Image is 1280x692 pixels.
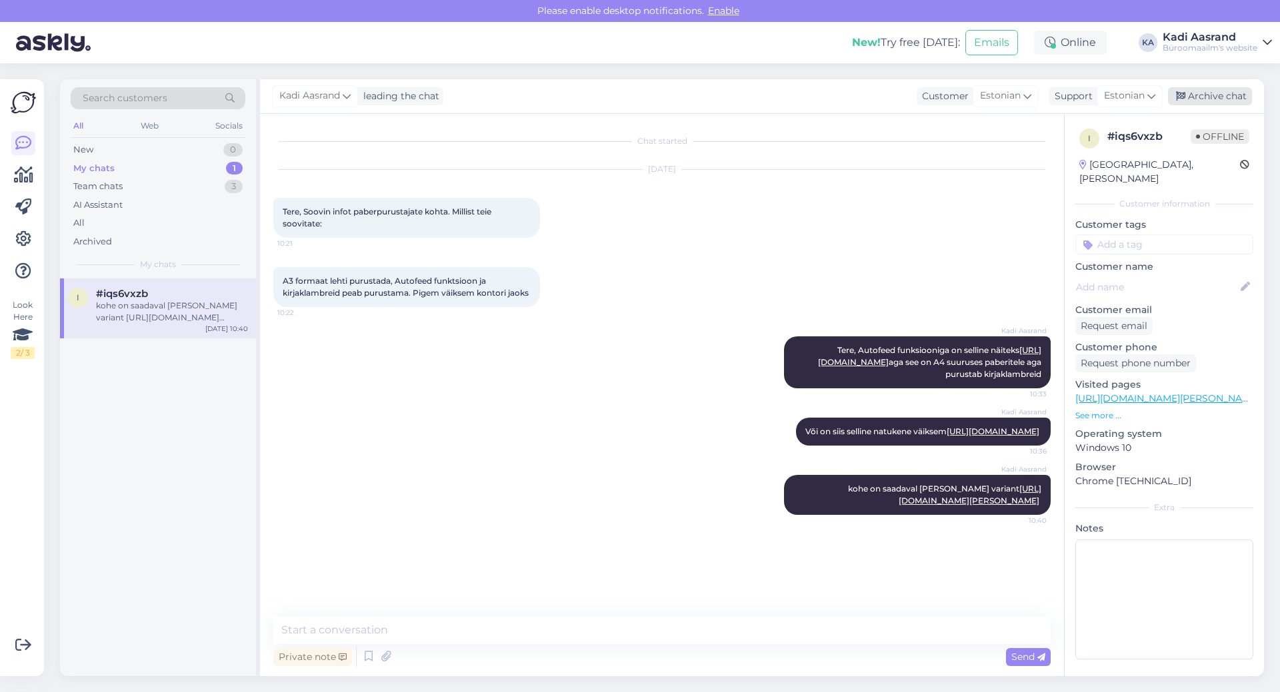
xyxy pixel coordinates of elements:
div: Archive chat [1168,87,1252,105]
div: Look Here [11,299,35,359]
div: [GEOGRAPHIC_DATA], [PERSON_NAME] [1079,158,1240,186]
div: # iqs6vxzb [1107,129,1191,145]
div: Customer [917,89,969,103]
span: Tere, Autofeed funksiooniga on selline näiteks aga see on A4 suuruses paberitele aga purustab kir... [818,345,1043,379]
span: Kadi Aasrand [997,464,1047,474]
div: kohe on saadaval [PERSON_NAME] variant [URL][DOMAIN_NAME][PERSON_NAME] [96,300,248,324]
div: AI Assistant [73,198,123,212]
span: Estonian [980,89,1021,103]
div: Request email [1075,317,1153,335]
div: My chats [73,162,115,175]
span: Offline [1191,129,1249,144]
p: Customer tags [1075,218,1253,232]
span: My chats [140,258,176,270]
a: Kadi AasrandBüroomaailm's website [1163,32,1272,53]
p: See more ... [1075,410,1253,422]
div: 3 [225,180,243,193]
span: 10:21 [277,238,327,248]
span: 10:22 [277,308,327,318]
div: Büroomaailm's website [1163,43,1257,53]
div: 1 [226,162,243,175]
div: [DATE] [273,163,1051,175]
p: Chrome [TECHNICAL_ID] [1075,474,1253,488]
p: Browser [1075,460,1253,474]
div: Team chats [73,180,123,193]
div: Private note [273,648,352,666]
span: kohe on saadaval [PERSON_NAME] variant [848,484,1041,506]
p: Customer email [1075,303,1253,317]
div: Try free [DATE]: [852,35,960,51]
span: Või on siis selline natukene väiksem [805,426,1041,436]
img: Askly Logo [11,90,36,115]
div: 2 / 3 [11,347,35,359]
span: i [77,292,79,302]
p: Visited pages [1075,378,1253,392]
span: 10:36 [997,446,1047,456]
input: Add a tag [1075,234,1253,254]
div: Extra [1075,502,1253,514]
p: Windows 10 [1075,441,1253,455]
div: Customer information [1075,198,1253,210]
span: Estonian [1104,89,1145,103]
span: Kadi Aasrand [279,89,340,103]
p: Customer phone [1075,340,1253,354]
span: #iqs6vxzb [96,288,148,300]
span: Kadi Aasrand [997,407,1047,417]
span: 10:40 [997,516,1047,525]
button: Emails [965,30,1018,55]
div: Archived [73,235,112,248]
span: i [1088,133,1091,143]
span: Enable [704,5,743,17]
p: Operating system [1075,427,1253,441]
div: Socials [213,117,245,135]
div: Kadi Aasrand [1163,32,1257,43]
div: Chat started [273,135,1051,147]
span: Tere, Soovin infot paberpurustajate kohta. Millist teie soovitate: [283,206,493,228]
div: leading the chat [358,89,439,103]
div: Support [1049,89,1093,103]
div: New [73,143,93,157]
a: [URL][DOMAIN_NAME] [947,426,1039,436]
b: New! [852,36,881,49]
div: Online [1034,31,1107,55]
span: 10:33 [997,389,1047,399]
p: Customer name [1075,260,1253,274]
span: Send [1011,651,1045,663]
div: All [73,216,85,230]
span: A3 formaat lehti purustada, Autofeed funktsioon ja kirjaklambreid peab purustama. Pigem väiksem k... [283,276,529,298]
span: Kadi Aasrand [997,326,1047,336]
p: Notes [1075,521,1253,535]
a: [URL][DOMAIN_NAME][PERSON_NAME] [1075,392,1259,404]
input: Add name [1076,280,1238,294]
div: Web [138,117,161,135]
div: Request phone number [1075,354,1196,372]
div: All [71,117,86,135]
div: [DATE] 10:40 [205,324,248,334]
div: KA [1139,33,1157,52]
span: Search customers [83,91,167,105]
div: 0 [223,143,243,157]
